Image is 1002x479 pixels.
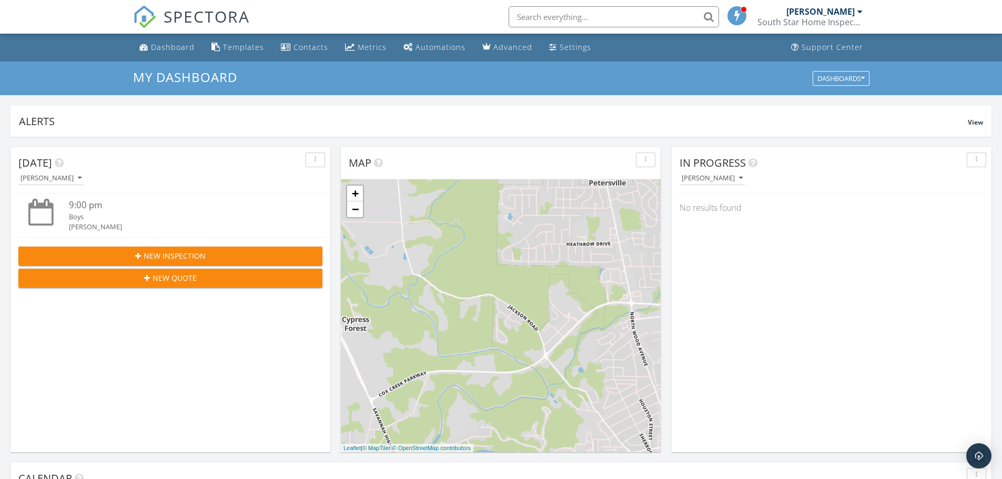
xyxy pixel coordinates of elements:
div: No results found [672,193,991,222]
button: New Quote [18,269,322,288]
div: Support Center [802,42,863,52]
a: Dashboard [135,38,199,57]
a: © OpenStreetMap contributors [392,445,471,451]
div: South Star Home Inspections of The Shoals [757,17,863,27]
a: Support Center [787,38,867,57]
button: Dashboards [813,71,869,86]
a: Metrics [341,38,391,57]
a: © MapTiler [362,445,391,451]
div: | [341,444,473,453]
div: Contacts [293,42,328,52]
span: My Dashboard [133,68,237,86]
div: Boys [69,212,297,222]
span: View [968,118,983,127]
span: [DATE] [18,156,52,170]
div: Dashboards [817,75,865,82]
img: The Best Home Inspection Software - Spectora [133,5,156,28]
div: Open Intercom Messenger [966,443,991,468]
a: Zoom out [347,201,363,217]
button: [PERSON_NAME] [680,171,745,186]
a: Templates [207,38,268,57]
div: [PERSON_NAME] [21,175,82,182]
a: Leaflet [343,445,361,451]
a: Automations (Basic) [399,38,470,57]
div: Automations [416,42,465,52]
span: New Quote [153,272,197,283]
span: New Inspection [144,250,206,261]
button: New Inspection [18,247,322,266]
div: Advanced [493,42,532,52]
span: In Progress [680,156,746,170]
div: 9:00 pm [69,199,297,212]
button: [PERSON_NAME] [18,171,84,186]
a: Advanced [478,38,537,57]
a: Contacts [277,38,332,57]
input: Search everything... [509,6,719,27]
a: Settings [545,38,595,57]
div: Templates [223,42,264,52]
div: Dashboard [151,42,195,52]
a: SPECTORA [133,14,250,36]
div: Metrics [358,42,387,52]
span: Map [349,156,371,170]
div: Settings [560,42,591,52]
span: SPECTORA [164,5,250,27]
div: [PERSON_NAME] [786,6,855,17]
a: Zoom in [347,186,363,201]
div: [PERSON_NAME] [69,222,297,232]
div: Alerts [19,114,968,128]
div: [PERSON_NAME] [682,175,743,182]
